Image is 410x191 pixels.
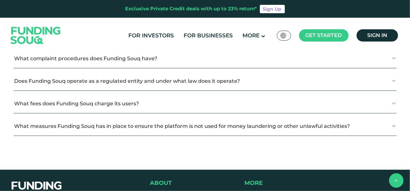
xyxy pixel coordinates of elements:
img: SA Flag [280,33,286,38]
div: About [122,179,199,186]
button: back [389,173,404,188]
span: Sign in [367,32,387,38]
a: For Businesses [182,30,234,41]
button: What complaint procedures does Funding Souq have? [14,49,396,68]
a: For Investors [127,30,176,41]
button: Does Funding Souq operate as a regulated entity and under what law does it operate? [14,72,396,91]
button: What measures Funding Souq has in place to ensure the platform is not used for money laundering o... [14,117,396,136]
span: More [244,179,263,186]
span: Get started [305,32,342,38]
button: What fees does Funding Souq charge its users? [14,94,396,113]
div: Exclusive Private Credit deals with up to 23% return* [125,5,257,13]
span: More [242,32,260,39]
a: Sign in [357,29,398,42]
img: Logo [4,19,67,52]
a: Sign Up [260,5,285,13]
